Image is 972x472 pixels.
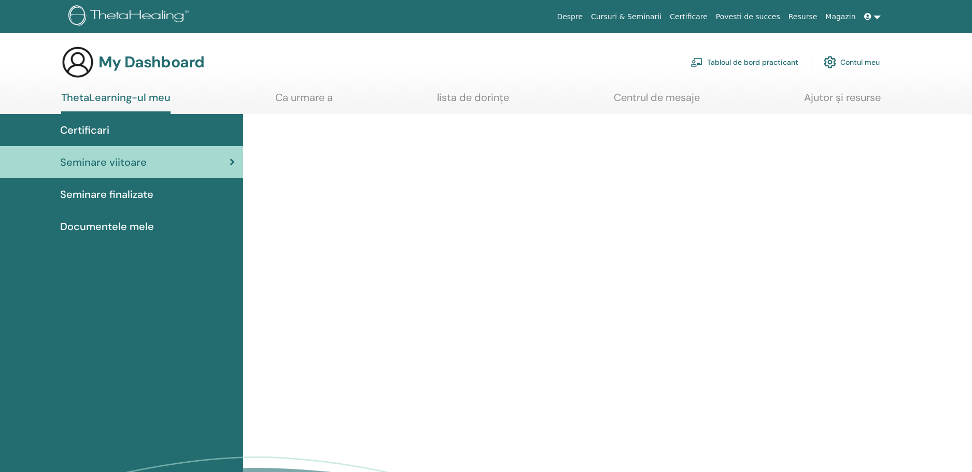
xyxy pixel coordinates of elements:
[60,219,154,234] span: Documentele mele
[824,53,836,71] img: cog.svg
[275,91,333,111] a: Ca urmare a
[437,91,509,111] a: lista de dorințe
[666,7,712,26] a: Certificare
[821,7,860,26] a: Magazin
[712,7,784,26] a: Povesti de succes
[784,7,822,26] a: Resurse
[68,5,192,28] img: logo.png
[804,91,881,111] a: Ajutor și resurse
[614,91,700,111] a: Centrul de mesaje
[691,51,798,74] a: Tabloul de bord practicant
[691,58,703,67] img: chalkboard-teacher.svg
[98,53,204,71] h3: My Dashboard
[60,187,153,202] span: Seminare finalizate
[824,51,880,74] a: Contul meu
[60,154,147,170] span: Seminare viitoare
[61,46,94,79] img: generic-user-icon.jpg
[553,7,587,26] a: Despre
[60,122,109,138] span: Certificari
[587,7,666,26] a: Cursuri & Seminarii
[61,91,171,114] a: ThetaLearning-ul meu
